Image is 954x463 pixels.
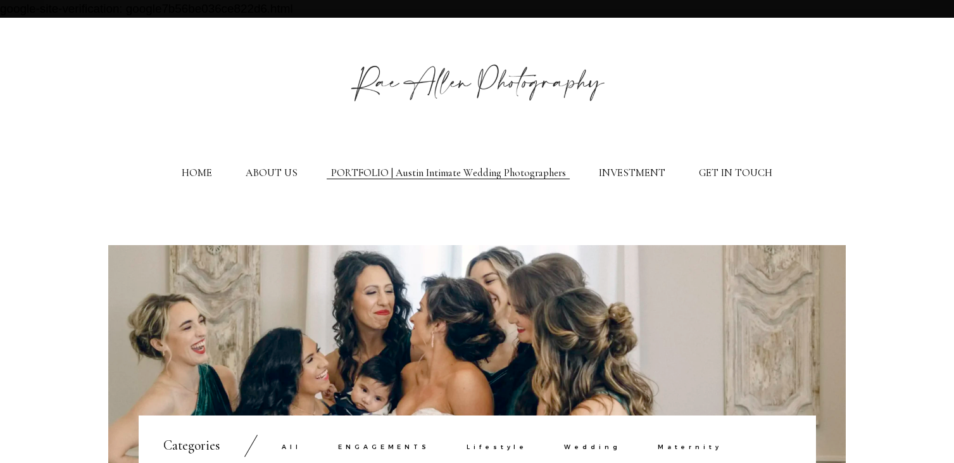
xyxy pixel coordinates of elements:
[467,443,527,450] a: Lifestyle
[331,167,566,179] a: PORTFOLIO | Austin Intimate Wedding Photographers
[338,443,430,450] a: ENGAGEMENTS
[699,167,772,179] a: GET IN TOUCH
[658,443,722,450] a: Maternity
[564,443,620,450] a: Wedding
[246,167,298,179] a: ABOUT US
[599,167,665,179] a: INVESTMENT
[163,438,220,454] h3: Categories
[182,167,212,179] a: HOME
[282,443,301,450] a: All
